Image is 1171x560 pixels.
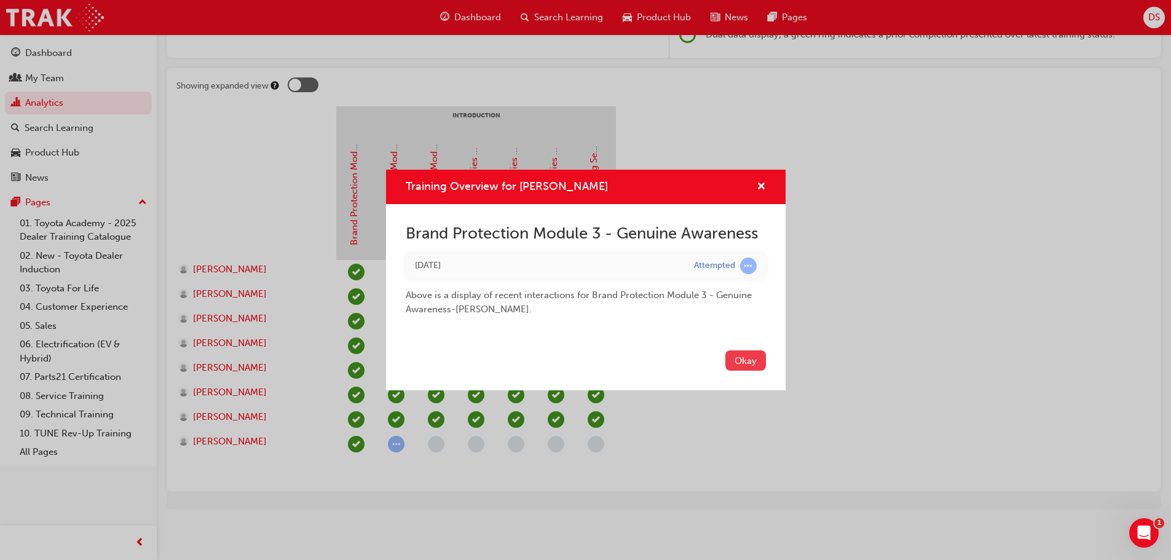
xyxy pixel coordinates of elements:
button: Okay [725,350,766,371]
span: 1 [1154,518,1164,528]
h2: Brand Protection Module 3 - Genuine Awareness [406,224,766,243]
iframe: Intercom live chat [1129,518,1159,548]
span: learningRecordVerb_ATTEMPT-icon [740,258,757,274]
div: Wed Aug 06 2025 09:40:07 GMT+1000 (Australian Eastern Standard Time) [415,259,676,273]
div: Attempted [694,260,735,272]
div: Training Overview for David Smith [386,170,786,390]
span: cross-icon [757,182,766,193]
button: cross-icon [757,179,766,195]
div: Above is a display of recent interactions for Brand Protection Module 3 - Genuine Awareness - [PE... [406,278,766,316]
span: Training Overview for [PERSON_NAME] [406,179,608,193]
